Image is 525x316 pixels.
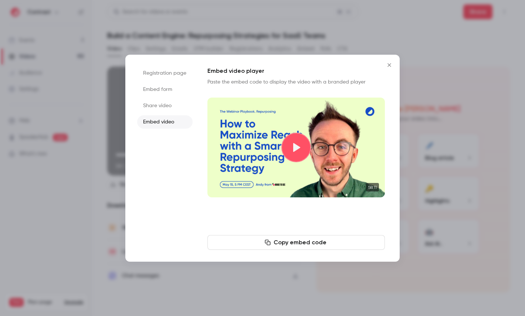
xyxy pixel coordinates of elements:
button: Play video [281,133,311,162]
h1: Embed video player [207,67,385,75]
section: Cover [207,98,385,197]
li: Embed form [137,83,193,96]
p: Paste the embed code to display the video with a branded player [207,78,385,86]
li: Registration page [137,67,193,80]
time: 58:11 [366,183,379,191]
button: Copy embed code [207,235,385,250]
button: Close [382,58,397,72]
li: Share video [137,99,193,112]
li: Embed video [137,115,193,129]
